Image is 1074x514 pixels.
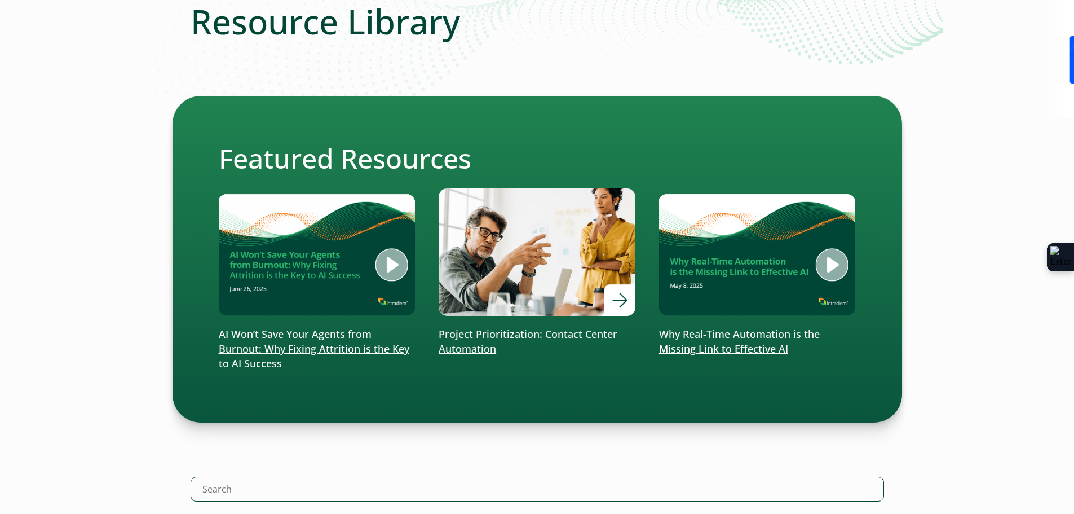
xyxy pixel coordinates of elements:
[191,1,884,42] h1: Resource Library
[1050,246,1071,269] img: Extension Icon
[219,188,416,371] a: AI Won’t Save Your Agents from Burnout: Why Fixing Attrition is the Key to AI Success
[219,142,856,175] h2: Featured Resources
[439,327,635,357] p: Project Prioritization: Contact Center Automation
[439,188,635,357] a: Project Prioritization: Contact Center Automation
[659,188,856,357] a: Why Real-Time Automation is the Missing Link to Effective AI
[191,477,884,502] input: Search
[659,327,856,357] p: Why Real-Time Automation is the Missing Link to Effective AI
[219,327,416,371] p: AI Won’t Save Your Agents from Burnout: Why Fixing Attrition is the Key to AI Success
